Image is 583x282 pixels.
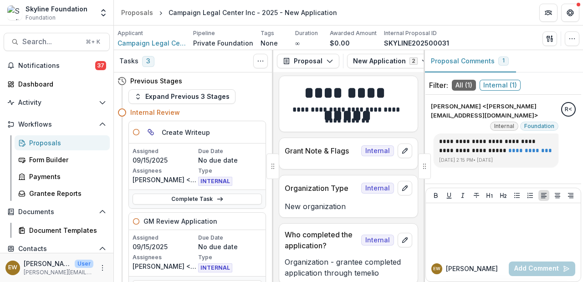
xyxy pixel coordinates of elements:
p: Organization - grantee completed application through temelio [285,256,412,278]
p: Assignees [133,167,196,175]
button: Heading 1 [484,190,495,201]
div: Grantee Reports [29,189,102,198]
button: Open Contacts [4,241,110,256]
h5: GM Review Application [143,216,217,226]
div: Campaign Legal Center Inc - 2025 - New Application [169,8,337,17]
div: Proposals [121,8,153,17]
span: Notifications [18,62,95,70]
p: No due date [198,155,262,165]
img: Skyline Foundation [7,5,22,20]
p: [PERSON_NAME] <[PERSON_NAME][EMAIL_ADDRESS][DOMAIN_NAME]> [431,102,558,120]
a: Form Builder [15,152,110,167]
span: Activity [18,99,95,107]
a: Proposals [118,6,157,19]
button: Toggle View Cancelled Tasks [253,54,268,68]
p: Type [198,253,262,261]
button: Notifications37 [4,58,110,73]
button: Heading 2 [498,190,509,201]
p: Type [198,167,262,175]
p: Grant Note & Flags [285,145,358,156]
a: Payments [15,169,110,184]
button: Partners [539,4,557,22]
p: Due Date [198,234,262,242]
div: Eddie Whitfield [433,267,440,271]
p: SKYLINE202500031 [384,38,449,48]
a: Campaign Legal Center Inc [118,38,186,48]
button: Ordered List [525,190,536,201]
p: No due date [198,242,262,251]
div: Form Builder [29,155,102,164]
span: Internal [361,145,394,156]
button: edit [398,233,412,247]
span: 1 [502,57,505,64]
div: Dashboard [18,79,102,89]
button: Strike [471,190,482,201]
button: Search... [4,33,110,51]
div: ⌘ + K [84,37,102,47]
span: Foundation [524,123,554,129]
p: Tags [261,29,274,37]
p: Filter: [429,80,448,91]
p: 09/15/2025 [133,242,196,251]
h4: Previous Stages [130,76,182,86]
a: Dashboard [4,77,110,92]
p: [PERSON_NAME] <[PERSON_NAME][EMAIL_ADDRESS][DOMAIN_NAME]> [133,261,196,271]
button: Align Left [538,190,549,201]
span: 37 [95,61,106,70]
p: User [75,260,93,268]
span: Internal [494,123,514,129]
span: INTERNAL [198,263,232,272]
p: Private Foundation [193,38,253,48]
button: Get Help [561,4,579,22]
span: Search... [22,37,80,46]
button: edit [398,181,412,195]
h5: Create Writeup [162,128,210,137]
h4: Internal Review [130,108,180,117]
button: More [97,262,108,273]
button: Bullet List [511,190,522,201]
button: Open Workflows [4,117,110,132]
div: Skyline Foundation [26,4,87,14]
div: Document Templates [29,226,102,235]
button: Proposal [277,54,339,68]
p: Organization Type [285,183,358,194]
div: Proposals [29,138,102,148]
p: None [261,38,278,48]
button: Proposal Comments [424,50,516,72]
a: Complete Task [133,194,262,205]
a: Proposals [15,135,110,150]
div: Rose Brookhouse <rose@skylinefoundation.org> [565,107,572,113]
p: ∞ [295,38,300,48]
button: Open entity switcher [97,4,110,22]
p: New organization [285,201,412,212]
p: 09/15/2025 [133,155,196,165]
button: Bold [430,190,441,201]
span: Internal [361,235,394,246]
button: Italicize [457,190,468,201]
p: Pipeline [193,29,215,37]
button: Expand Previous 3 Stages [128,89,235,104]
button: Open Documents [4,205,110,219]
p: Assigned [133,147,196,155]
button: View dependent tasks [143,125,158,139]
span: Contacts [18,245,95,253]
p: Awarded Amount [330,29,377,37]
button: Add Comment [509,261,575,276]
a: Document Templates [15,223,110,238]
span: Internal [361,183,394,194]
button: Align Center [552,190,563,201]
span: All ( 1 ) [452,80,476,91]
div: Eddie Whitfield [8,265,17,271]
span: Documents [18,208,95,216]
button: New Application2 [347,54,435,68]
h3: Tasks [119,57,138,65]
p: [PERSON_NAME] [24,259,71,268]
div: Payments [29,172,102,181]
p: [DATE] 2:15 PM • [DATE] [439,157,553,164]
p: Internal Proposal ID [384,29,437,37]
p: Due Date [198,147,262,155]
button: edit [398,144,412,158]
p: Who completed the application? [285,229,358,251]
p: Applicant [118,29,143,37]
button: Open Activity [4,95,110,110]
